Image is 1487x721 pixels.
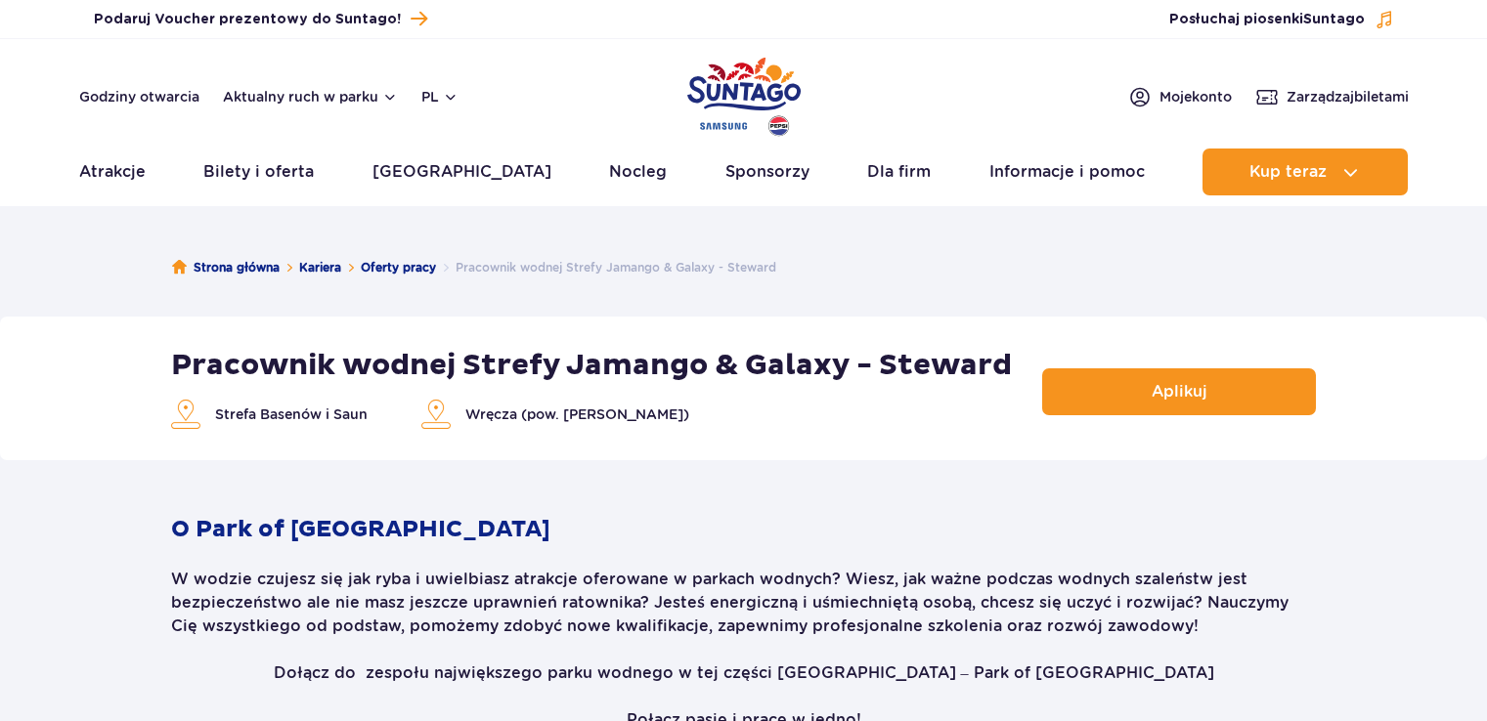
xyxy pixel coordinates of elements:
[1303,13,1365,26] span: Suntago
[1255,85,1409,108] a: Zarządzajbiletami
[1169,10,1365,29] span: Posłuchaj piosenki
[203,148,314,195] a: Bilety i oferta
[171,661,1316,685] p: Dołącz do zespołu największego parku wodnego w tej części [GEOGRAPHIC_DATA] – Park of [GEOGRAPHIC...
[1249,163,1327,181] span: Kup teraz
[725,148,809,195] a: Sponsorzy
[421,400,689,429] li: Wręcza (pow. [PERSON_NAME])
[172,258,280,277] a: Strona główna
[609,148,667,195] a: Nocleg
[361,258,436,277] a: Oferty pracy
[421,87,459,106] button: pl
[421,400,451,429] img: localization
[1042,368,1316,415] a: Aplikuj
[867,148,931,195] a: Dla firm
[1287,87,1409,106] span: Zarządzaj biletami
[171,568,1316,638] p: W wodzie czujesz się jak ryba i uwielbiasz atrakcje oferowane w parkach wodnych? Wiesz, jak ważne...
[1169,10,1394,29] button: Posłuchaj piosenkiSuntago
[171,400,368,429] li: Strefa Basenów i Saun
[223,89,398,105] button: Aktualny ruch w parku
[171,484,1316,544] h2: O Park of [GEOGRAPHIC_DATA]
[687,49,801,139] a: Park of Poland
[1128,85,1232,108] a: Mojekonto
[79,148,146,195] a: Atrakcje
[171,348,1012,383] h1: Pracownik wodnej Strefy Jamango & Galaxy - Steward
[989,148,1145,195] a: Informacje i pomoc
[372,148,551,195] a: [GEOGRAPHIC_DATA]
[171,400,200,429] img: localization
[94,6,427,32] a: Podaruj Voucher prezentowy do Suntago!
[79,87,199,106] a: Godziny otwarcia
[94,10,401,29] span: Podaruj Voucher prezentowy do Suntago!
[1159,87,1232,106] span: Moje konto
[1152,382,1207,401] p: Aplikuj
[436,258,776,277] li: Pracownik wodnej Strefy Jamango & Galaxy - Steward
[299,258,341,277] a: Kariera
[1203,148,1408,195] button: Kup teraz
